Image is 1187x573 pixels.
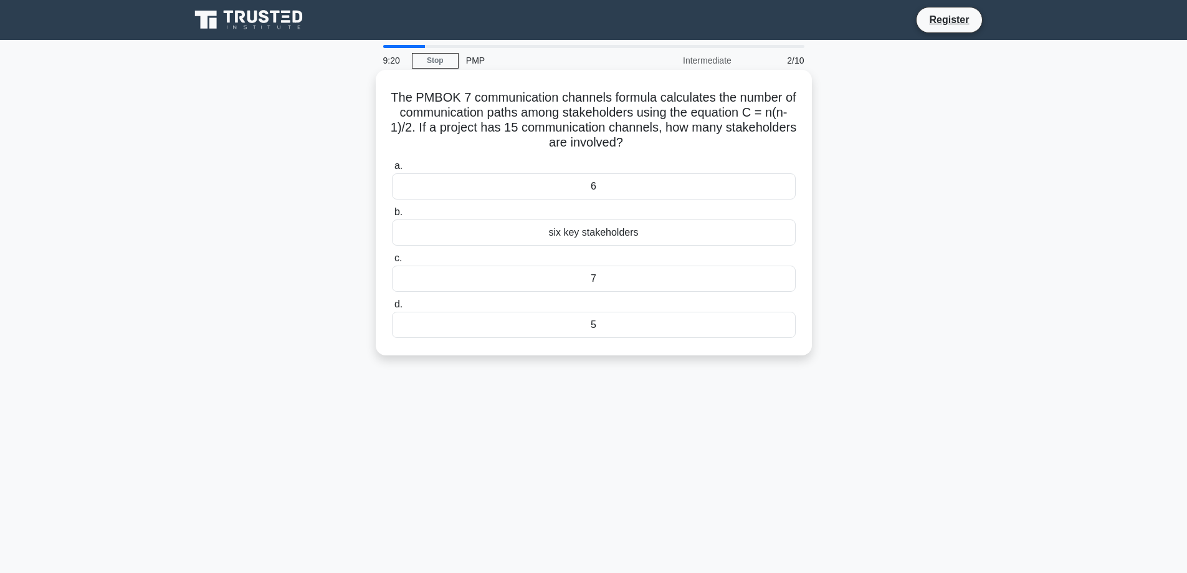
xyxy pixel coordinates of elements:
div: 2/10 [739,48,812,73]
a: Stop [412,53,459,69]
div: six key stakeholders [392,219,796,246]
div: 7 [392,266,796,292]
span: a. [394,160,403,171]
span: d. [394,299,403,309]
div: 6 [392,173,796,200]
div: 9:20 [376,48,412,73]
a: Register [922,12,976,27]
span: c. [394,253,402,263]
span: b. [394,206,403,217]
h5: The PMBOK 7 communication channels formula calculates the number of communication paths among sta... [391,90,797,151]
div: 5 [392,312,796,338]
div: PMP [459,48,630,73]
div: Intermediate [630,48,739,73]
